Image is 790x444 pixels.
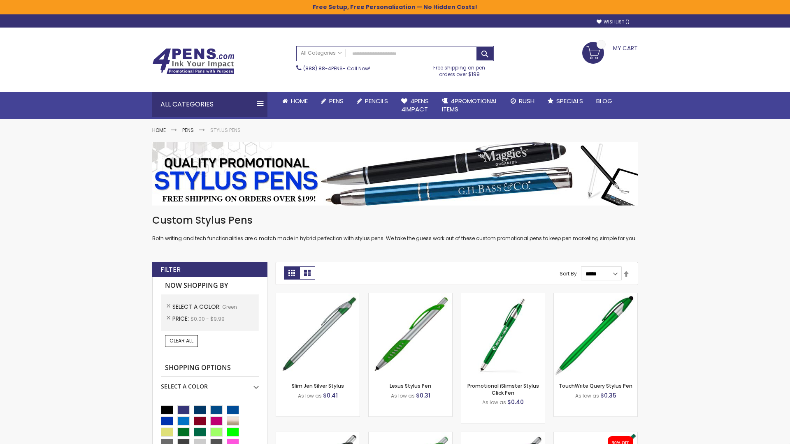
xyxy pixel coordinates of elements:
[222,303,237,310] span: Green
[442,97,497,113] span: 4PROMOTIONAL ITEMS
[170,337,193,344] span: Clear All
[369,432,452,439] a: Boston Silver Stylus Pen-Green
[519,97,534,105] span: Rush
[554,432,637,439] a: iSlimster II - Full Color-Green
[314,92,350,110] a: Pens
[182,127,194,134] a: Pens
[507,398,524,406] span: $0.40
[504,92,541,110] a: Rush
[461,293,545,300] a: Promotional iSlimster Stylus Click Pen-Green
[590,92,619,110] a: Blog
[425,61,494,78] div: Free shipping on pen orders over $199
[284,266,300,280] strong: Grid
[303,65,343,72] a: (888) 88-4PENS
[298,392,322,399] span: As low as
[559,382,632,389] a: TouchWrite Query Stylus Pen
[276,293,360,300] a: Slim Jen Silver Stylus-Green
[276,432,360,439] a: Boston Stylus Pen-Green
[461,432,545,439] a: Lexus Metallic Stylus Pen-Green
[416,391,430,400] span: $0.31
[165,335,198,347] a: Clear All
[152,92,267,117] div: All Categories
[276,92,314,110] a: Home
[191,315,225,322] span: $0.00 - $9.99
[482,399,506,406] span: As low as
[395,92,435,119] a: 4Pens4impact
[161,377,259,391] div: Select A Color
[152,214,638,227] h1: Custom Stylus Pens
[172,314,191,323] span: Price
[600,391,616,400] span: $0.35
[554,293,637,377] img: TouchWrite Query Stylus Pen-Green
[152,214,638,242] div: Both writing and tech functionalities are a match made in hybrid perfection with stylus pens. We ...
[401,97,429,113] span: 4Pens 4impact
[461,293,545,377] img: Promotional iSlimster Stylus Click Pen-Green
[152,127,166,134] a: Home
[152,48,235,74] img: 4Pens Custom Pens and Promotional Products
[575,392,599,399] span: As low as
[301,50,342,56] span: All Categories
[329,97,344,105] span: Pens
[369,293,452,377] img: Lexus Stylus Pen-Green
[291,97,308,105] span: Home
[276,293,360,377] img: Slim Jen Silver Stylus-Green
[556,97,583,105] span: Specials
[172,303,222,311] span: Select A Color
[350,92,395,110] a: Pencils
[160,265,181,274] strong: Filter
[390,382,431,389] a: Lexus Stylus Pen
[365,97,388,105] span: Pencils
[323,391,338,400] span: $0.41
[161,277,259,294] strong: Now Shopping by
[303,65,370,72] span: - Call Now!
[541,92,590,110] a: Specials
[292,382,344,389] a: Slim Jen Silver Stylus
[161,359,259,377] strong: Shopping Options
[597,19,630,25] a: Wishlist
[297,46,346,60] a: All Categories
[596,97,612,105] span: Blog
[369,293,452,300] a: Lexus Stylus Pen-Green
[467,382,539,396] a: Promotional iSlimster Stylus Click Pen
[560,270,577,277] label: Sort By
[152,142,638,206] img: Stylus Pens
[554,293,637,300] a: TouchWrite Query Stylus Pen-Green
[391,392,415,399] span: As low as
[210,127,241,134] strong: Stylus Pens
[435,92,504,119] a: 4PROMOTIONALITEMS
